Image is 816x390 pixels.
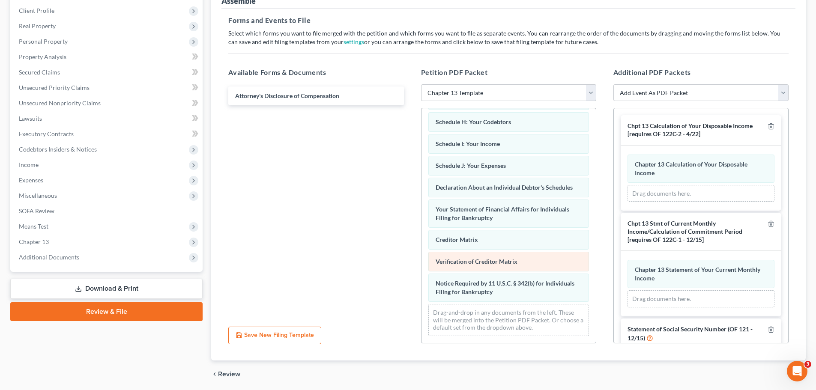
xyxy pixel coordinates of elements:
[421,68,488,76] span: Petition PDF Packet
[19,192,57,199] span: Miscellaneous
[436,205,569,221] span: Your Statement of Financial Affairs for Individuals Filing for Bankruptcy
[211,371,249,378] button: chevron_left Review
[787,361,807,381] iframe: Intercom live chat
[436,280,574,295] span: Notice Required by 11 U.S.C. § 342(b) for Individuals Filing for Bankruptcy
[635,266,760,282] span: Chapter 13 Statement of Your Current Monthly Income
[19,7,54,14] span: Client Profile
[19,161,39,168] span: Income
[436,236,478,243] span: Creditor Matrix
[10,279,203,299] a: Download & Print
[12,111,203,126] a: Lawsuits
[19,176,43,184] span: Expenses
[628,220,742,243] span: Chpt 13 Stmt of Current Monthly Income/Calculation of Commitment Period [requires OF 122C-1 - 12/15]
[10,302,203,321] a: Review & File
[436,184,573,191] span: Declaration About an Individual Debtor's Schedules
[428,304,589,336] div: Drag-and-drop in any documents from the left. These will be merged into the Petition PDF Packet. ...
[12,80,203,95] a: Unsecured Priority Claims
[344,38,364,45] a: settings
[12,95,203,111] a: Unsecured Nonpriority Claims
[19,115,42,122] span: Lawsuits
[19,84,90,91] span: Unsecured Priority Claims
[436,118,511,125] span: Schedule H: Your Codebtors
[628,122,753,137] span: Chpt 13 Calculation of Your Disposable Income [requires OF 122C-2 - 4/22]
[211,371,218,378] i: chevron_left
[628,185,774,202] div: Drag documents here.
[228,29,789,46] p: Select which forms you want to file merged with the petition and which forms you want to file as ...
[19,130,74,137] span: Executory Contracts
[19,38,68,45] span: Personal Property
[436,162,506,169] span: Schedule J: Your Expenses
[635,161,747,176] span: Chapter 13 Calculation of Your Disposable Income
[12,203,203,219] a: SOFA Review
[19,146,97,153] span: Codebtors Insiders & Notices
[613,67,789,77] h5: Additional PDF Packets
[19,253,79,261] span: Additional Documents
[19,238,49,245] span: Chapter 13
[19,207,54,214] span: SOFA Review
[19,68,60,76] span: Secured Claims
[19,99,101,107] span: Unsecured Nonpriority Claims
[436,140,500,147] span: Schedule I: Your Income
[12,65,203,80] a: Secured Claims
[12,126,203,142] a: Executory Contracts
[235,92,339,99] span: Attorney's Disclosure of Compensation
[628,325,753,342] span: Statement of Social Security Number (OF 121 - 12/15)
[12,49,203,65] a: Property Analysis
[628,290,774,307] div: Drag documents here.
[19,223,48,230] span: Means Test
[228,67,404,77] h5: Available Forms & Documents
[19,53,66,60] span: Property Analysis
[218,371,240,378] span: Review
[436,258,517,265] span: Verification of Creditor Matrix
[804,361,811,368] span: 3
[19,22,56,30] span: Real Property
[228,327,321,345] button: Save New Filing Template
[228,15,789,26] h5: Forms and Events to File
